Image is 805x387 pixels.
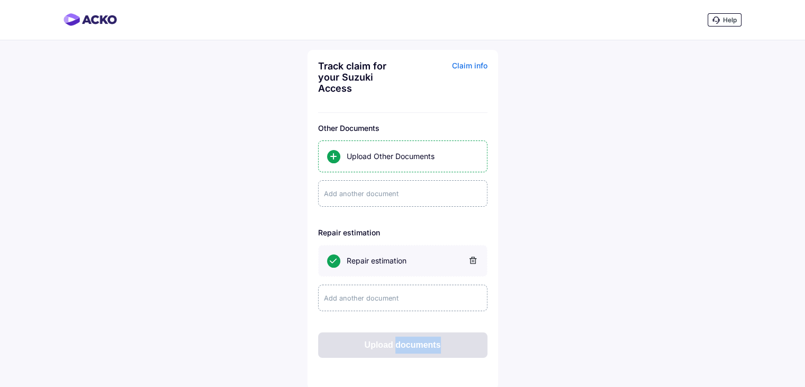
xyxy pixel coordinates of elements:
span: Help [723,16,737,24]
img: horizontal-gradient.png [64,13,117,26]
div: Add another document [318,180,487,207]
div: Add another document [318,285,487,311]
div: Repair estimation [347,256,478,266]
div: Claim info [405,60,487,102]
div: Repair estimation [318,228,487,237]
div: Track claim for your Suzuki Access [318,60,400,94]
div: Other Documents [318,124,487,133]
div: Upload Other Documents [347,151,478,162]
